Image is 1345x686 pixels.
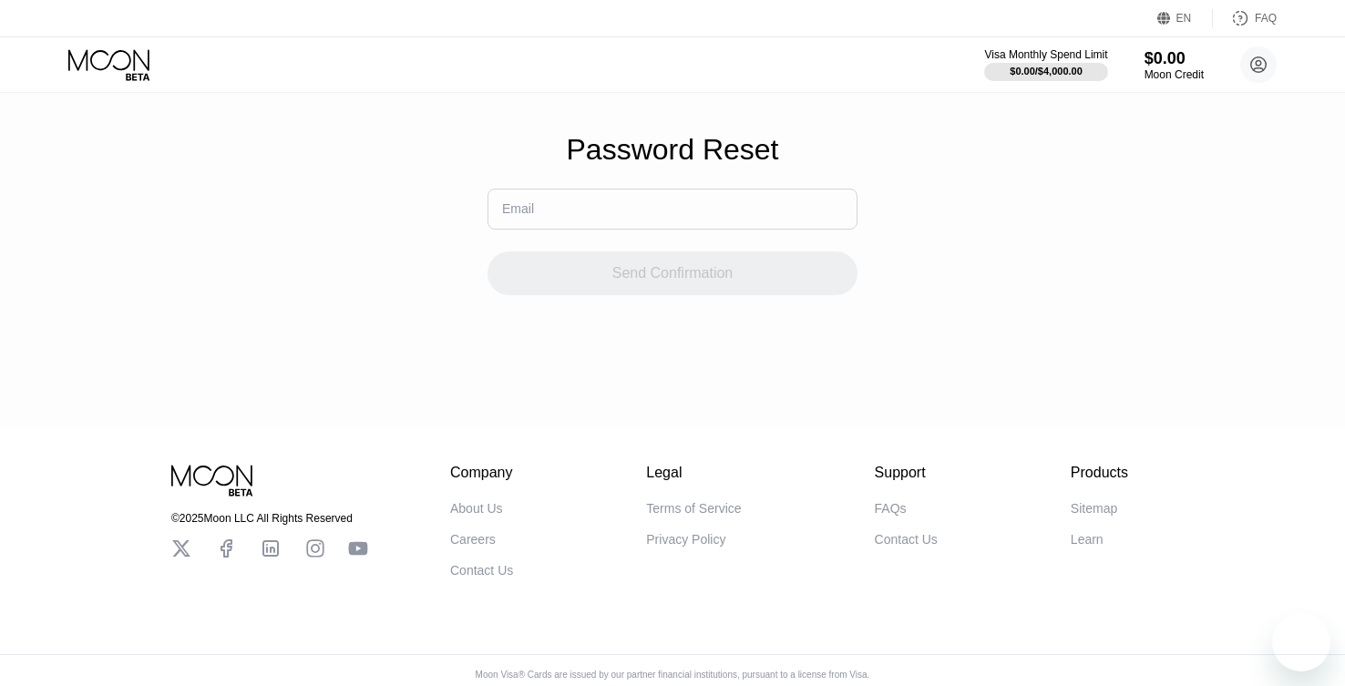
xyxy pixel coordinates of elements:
[567,133,779,167] div: Password Reset
[875,532,938,547] div: Contact Us
[1071,532,1104,547] div: Learn
[1071,501,1117,516] div: Sitemap
[984,48,1107,81] div: Visa Monthly Spend Limit$0.00/$4,000.00
[450,563,513,578] div: Contact Us
[1145,49,1204,81] div: $0.00Moon Credit
[1157,9,1213,27] div: EN
[646,501,741,516] div: Terms of Service
[450,501,503,516] div: About Us
[646,532,725,547] div: Privacy Policy
[1071,465,1128,481] div: Products
[461,670,885,680] div: Moon Visa® Cards are issued by our partner financial institutions, pursuant to a license from Visa.
[1255,12,1277,25] div: FAQ
[875,501,907,516] div: FAQs
[1272,613,1330,671] iframe: Кнопка запуска окна обмена сообщениями
[1145,68,1204,81] div: Moon Credit
[875,465,938,481] div: Support
[450,465,513,481] div: Company
[1213,9,1277,27] div: FAQ
[646,465,741,481] div: Legal
[450,532,496,547] div: Careers
[984,48,1107,61] div: Visa Monthly Spend Limit
[502,201,534,216] div: Email
[1010,66,1083,77] div: $0.00 / $4,000.00
[1145,49,1204,68] div: $0.00
[1176,12,1192,25] div: EN
[171,512,368,525] div: © 2025 Moon LLC All Rights Reserved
